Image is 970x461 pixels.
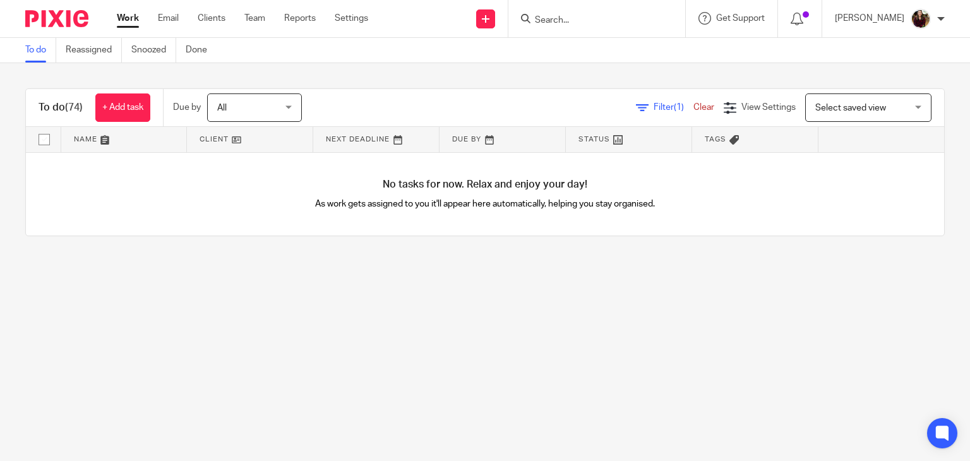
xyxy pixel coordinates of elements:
p: As work gets assigned to you it'll appear here automatically, helping you stay organised. [256,198,715,210]
a: Done [186,38,217,63]
a: Team [244,12,265,25]
span: Select saved view [815,104,886,112]
img: Pixie [25,10,88,27]
p: Due by [173,101,201,114]
span: Filter [654,103,693,112]
a: Snoozed [131,38,176,63]
h1: To do [39,101,83,114]
input: Search [534,15,647,27]
a: Work [117,12,139,25]
p: [PERSON_NAME] [835,12,904,25]
a: Clients [198,12,225,25]
span: (1) [674,103,684,112]
a: Email [158,12,179,25]
img: MaxAcc_Sep21_ElliDeanPhoto_030.jpg [911,9,931,29]
a: To do [25,38,56,63]
a: Settings [335,12,368,25]
h4: No tasks for now. Relax and enjoy your day! [26,178,944,191]
span: Tags [705,136,726,143]
span: (74) [65,102,83,112]
span: Get Support [716,14,765,23]
a: Reports [284,12,316,25]
span: All [217,104,227,112]
a: + Add task [95,93,150,122]
a: Reassigned [66,38,122,63]
span: View Settings [741,103,796,112]
a: Clear [693,103,714,112]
